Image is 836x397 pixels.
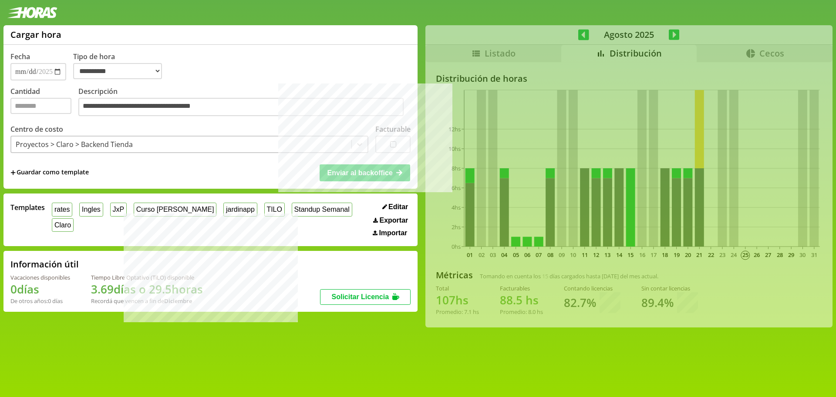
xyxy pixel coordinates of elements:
[10,29,61,40] h1: Cargar hora
[164,297,192,305] b: Diciembre
[91,274,203,281] div: Tiempo Libre Optativo (TiLO) disponible
[380,217,408,224] span: Exportar
[264,203,285,216] button: TILO
[320,289,411,305] button: Solicitar Licencia
[16,140,133,149] div: Proyectos > Claro > Backend Tienda
[10,52,30,61] label: Fecha
[327,169,393,177] span: Enviar al backoffice
[379,229,407,237] span: Importar
[388,203,408,211] span: Editar
[10,124,63,134] label: Centro de costo
[375,124,411,134] label: Facturable
[371,216,411,225] button: Exportar
[380,203,411,211] button: Editar
[73,52,169,80] label: Tipo de hora
[10,168,16,177] span: +
[10,203,45,212] span: Templates
[73,63,162,79] select: Tipo de hora
[79,203,103,216] button: Ingles
[292,203,352,216] button: Standup Semanal
[10,168,89,177] span: +Guardar como template
[52,203,72,216] button: rates
[10,87,78,118] label: Cantidad
[320,164,410,181] button: Enviar al backoffice
[78,87,411,118] label: Descripción
[78,98,404,116] textarea: Descripción
[110,203,127,216] button: JxP
[10,274,70,281] div: Vacaciones disponibles
[91,297,203,305] div: Recordá que vencen a fin de
[52,218,74,232] button: Claro
[223,203,257,216] button: jardinapp
[91,281,203,297] h1: 3.69 días o 29.5 horas
[10,258,79,270] h2: Información útil
[7,7,57,18] img: logotipo
[10,281,70,297] h1: 0 días
[10,98,71,114] input: Cantidad
[10,297,70,305] div: De otros años: 0 días
[134,203,216,216] button: Curso [PERSON_NAME]
[331,293,389,300] span: Solicitar Licencia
